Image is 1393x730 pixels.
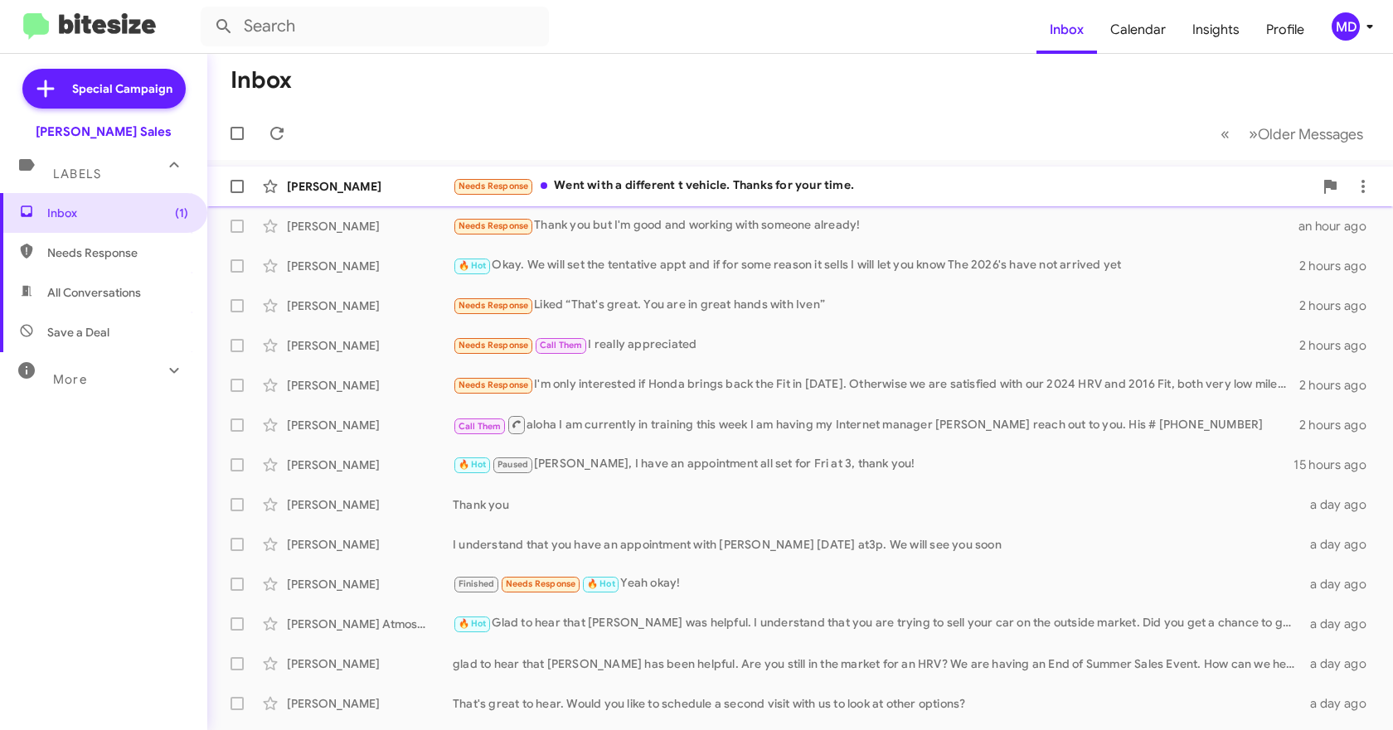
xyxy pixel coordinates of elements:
span: Special Campaign [72,80,172,97]
div: aloha I am currently in training this week I am having my Internet manager [PERSON_NAME] reach ou... [453,414,1299,435]
div: [PERSON_NAME] [287,377,453,394]
span: Needs Response [506,578,576,589]
div: Liked “That's great. You are in great hands with Iven” [453,296,1299,315]
span: Labels [53,167,101,181]
span: Needs Response [459,181,529,191]
div: a day ago [1303,655,1380,672]
span: Needs Response [47,244,188,261]
div: a day ago [1303,695,1380,712]
span: Older Messages [1258,125,1363,143]
div: 2 hours ago [1299,337,1380,354]
a: Profile [1253,6,1318,54]
button: Next [1239,117,1373,151]
div: 2 hours ago [1299,297,1380,314]
div: 15 hours ago [1293,457,1380,473]
div: [PERSON_NAME] [287,258,453,274]
div: a day ago [1303,496,1380,513]
div: [PERSON_NAME] [287,417,453,433]
button: Previous [1211,117,1240,151]
div: glad to hear that [PERSON_NAME] has been helpful. Are you still in the market for an HRV? We are ... [453,655,1303,672]
div: [PERSON_NAME] Atmosfera [287,616,453,632]
span: 🔥 Hot [459,260,487,271]
div: an hour ago [1298,218,1380,234]
span: Needs Response [459,300,529,311]
div: I understand that you have an appointment with [PERSON_NAME] [DATE] at3p. We will see you soon [453,536,1303,553]
span: » [1249,123,1258,144]
div: Thank you [453,496,1303,513]
input: Search [201,7,549,46]
span: 🔥 Hot [459,459,487,470]
div: [PERSON_NAME] [287,655,453,672]
div: That's great to hear. Would you like to schedule a second visit with us to look at other options? [453,695,1303,712]
div: Glad to hear that [PERSON_NAME] was helpful. I understand that you are trying to sell your car on... [453,614,1303,633]
div: a day ago [1303,616,1380,632]
span: Save a Deal [47,324,109,341]
div: [PERSON_NAME] [287,337,453,354]
span: More [53,372,87,387]
span: « [1221,123,1230,144]
div: Yeah okay! [453,574,1303,593]
div: MD [1332,12,1360,41]
a: Insights [1179,6,1253,54]
span: Inbox [47,205,188,221]
span: Needs Response [459,340,529,350]
a: Calendar [1097,6,1179,54]
div: [PERSON_NAME] [287,178,453,195]
span: All Conversations [47,284,141,301]
span: Needs Response [459,220,529,231]
span: (1) [175,205,188,221]
span: Needs Response [459,380,529,390]
div: Went with a different t vehicle. Thanks for your time. [453,176,1313,196]
div: [PERSON_NAME], I have an appointment all set for Fri at 3, thank you! [453,455,1293,474]
div: Okay. We will set the tentative appt and if for some reason it sells I will let you know The 2026... [453,256,1299,275]
div: [PERSON_NAME] [287,218,453,234]
nav: Page navigation example [1211,117,1373,151]
div: [PERSON_NAME] [287,297,453,314]
div: a day ago [1303,576,1380,592]
button: MD [1318,12,1375,41]
div: I really appreciated [453,336,1299,355]
span: Paused [498,459,528,470]
div: 2 hours ago [1299,258,1380,274]
div: Thank you but I'm good and working with someone already! [453,216,1298,235]
div: [PERSON_NAME] [287,536,453,553]
div: [PERSON_NAME] [287,457,453,473]
div: 2 hours ago [1299,377,1380,394]
a: Inbox [1036,6,1097,54]
div: [PERSON_NAME] [287,576,453,592]
div: [PERSON_NAME] [287,496,453,513]
a: Special Campaign [22,69,186,109]
div: 2 hours ago [1299,417,1380,433]
span: Call Them [540,340,583,350]
div: [PERSON_NAME] [287,695,453,712]
span: Call Them [459,421,502,432]
span: Finished [459,578,495,589]
h1: Inbox [231,67,292,94]
span: 🔥 Hot [587,578,615,589]
span: 🔥 Hot [459,618,487,629]
div: a day ago [1303,536,1380,553]
div: I'm only interested if Honda brings back the Fit in [DATE]. Otherwise we are satisfied with our 2... [453,375,1299,394]
div: [PERSON_NAME] Sales [36,123,172,140]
